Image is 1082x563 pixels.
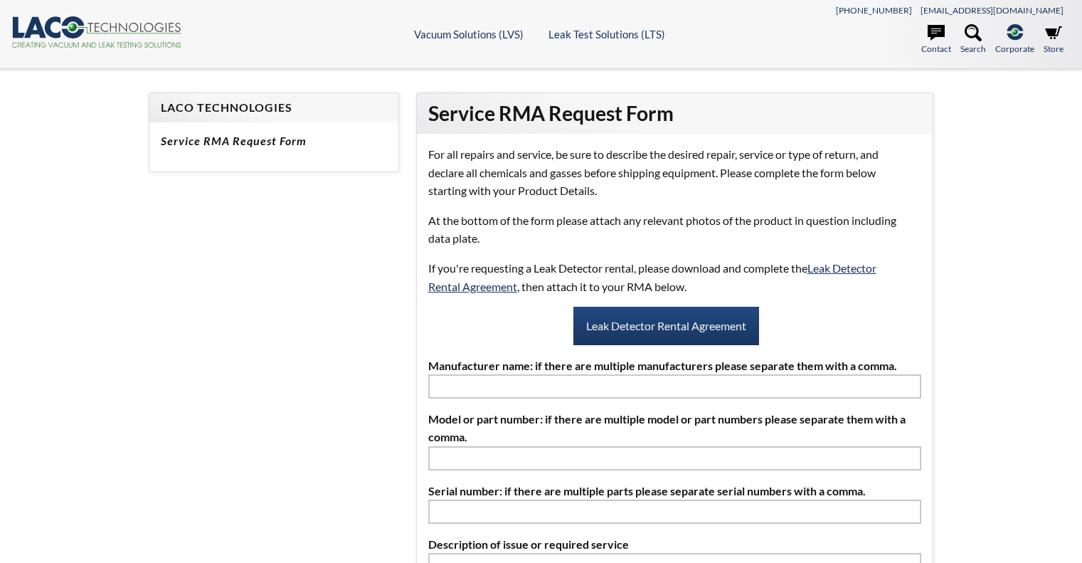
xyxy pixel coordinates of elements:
[428,261,876,293] a: Leak Detector Rental Agreement
[161,100,387,115] h4: LACO Technologies
[428,535,922,554] label: Description of issue or required service
[836,5,912,16] a: [PHONE_NUMBER]
[921,24,951,56] a: Contact
[1044,24,1064,56] a: Store
[428,482,922,500] label: Serial number: if there are multiple parts please separate serial numbers with a comma.
[414,28,524,41] a: Vacuum Solutions (LVS)
[428,145,905,200] p: For all repairs and service, be sure to describe the desired repair, service or type of return, a...
[548,28,665,41] a: Leak Test Solutions (LTS)
[428,211,905,248] p: At the bottom of the form please attach any relevant photos of the product in question including ...
[161,134,387,149] h5: Service RMA Request Form
[921,5,1064,16] a: [EMAIL_ADDRESS][DOMAIN_NAME]
[995,42,1034,56] span: Corporate
[428,410,922,446] label: Model or part number: if there are multiple model or part numbers please separate them with a comma.
[573,307,759,345] a: Leak Detector Rental Agreement
[428,357,922,375] label: Manufacturer name: if there are multiple manufacturers please separate them with a comma.
[960,24,986,56] a: Search
[428,259,905,295] p: If you're requesting a Leak Detector rental, please download and complete the , then attach it to...
[428,100,922,127] h2: Service RMA Request Form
